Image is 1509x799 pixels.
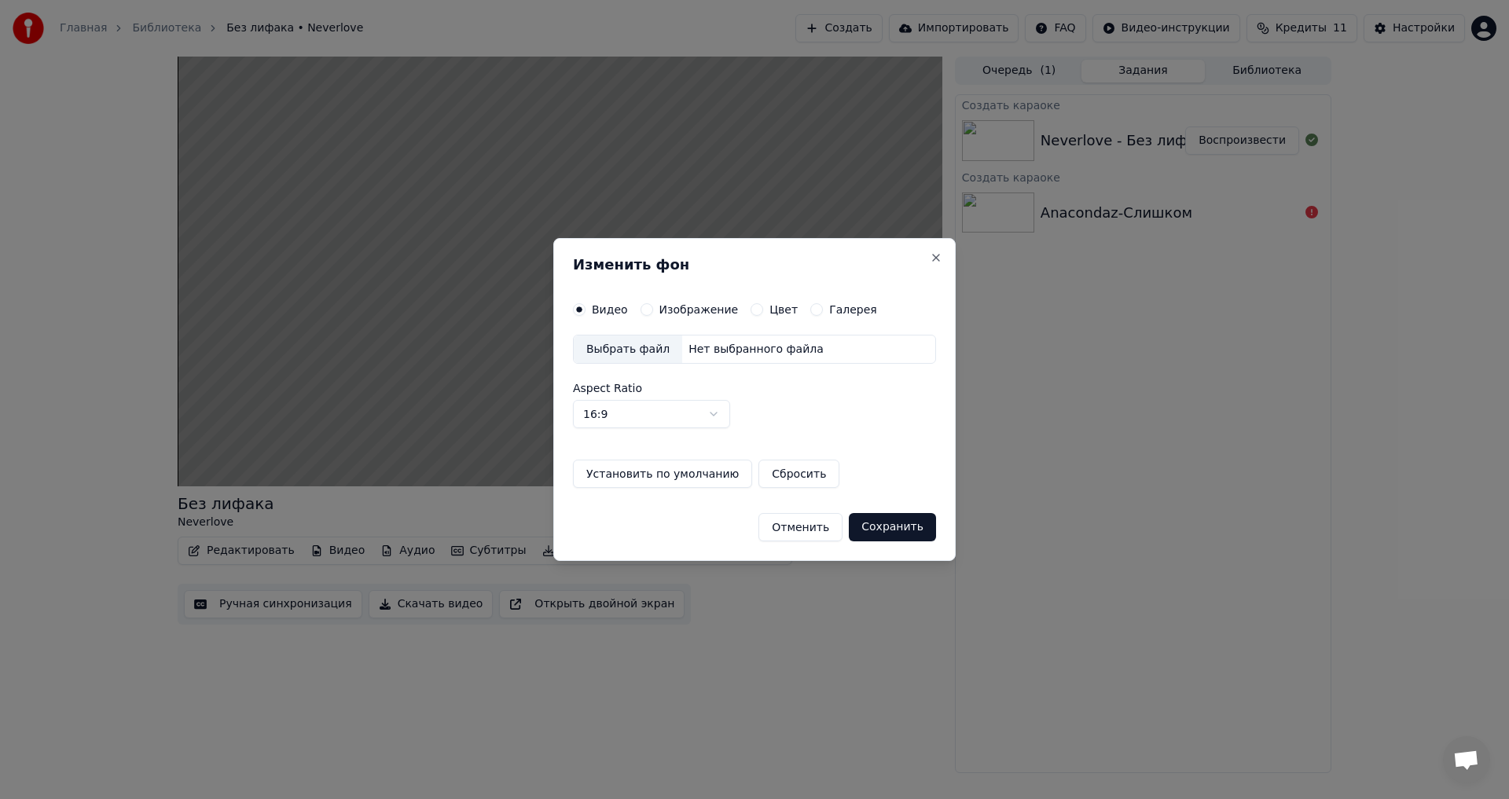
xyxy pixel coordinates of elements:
[573,383,936,394] label: Aspect Ratio
[769,304,798,315] label: Цвет
[573,258,936,272] h2: Изменить фон
[829,304,877,315] label: Галерея
[592,304,628,315] label: Видео
[758,460,839,488] button: Сбросить
[573,460,752,488] button: Установить по умолчанию
[574,335,682,364] div: Выбрать файл
[682,342,830,357] div: Нет выбранного файла
[758,513,843,541] button: Отменить
[849,513,936,541] button: Сохранить
[659,304,739,315] label: Изображение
